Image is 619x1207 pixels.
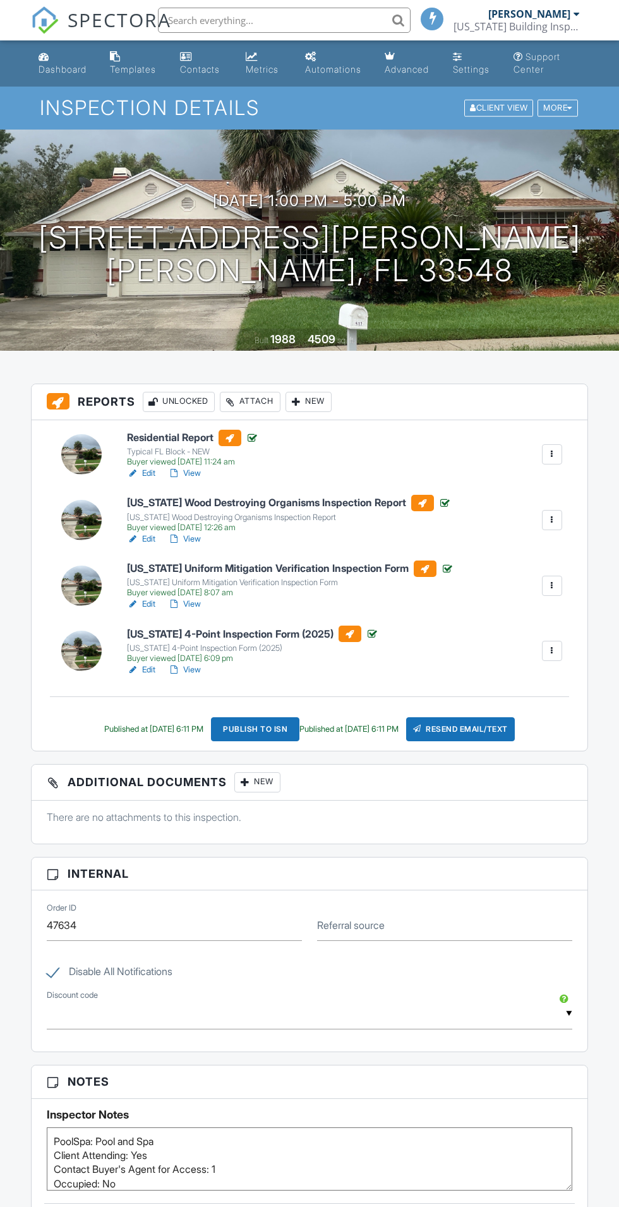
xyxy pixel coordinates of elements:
div: Unlocked [143,392,215,412]
a: Metrics [241,45,290,82]
div: Settings [453,64,490,75]
label: Referral source [317,918,385,932]
h3: Notes [32,1065,587,1098]
h3: Additional Documents [32,765,587,801]
div: [US_STATE] Uniform Mitigation Verification Inspection Form [127,578,454,588]
div: Buyer viewed [DATE] 8:07 am [127,588,454,598]
textarea: PoolSpa: Pool and Spa Client Attending: Yes Contact Buyer's Agent for Access: 1 Occupied: No Util... [47,1127,572,1191]
a: Contacts [175,45,231,82]
label: Order ID [47,902,76,914]
div: More [538,100,578,117]
div: Typical FL Block - NEW [127,447,259,457]
div: Florida Building Inspection Group [454,20,580,33]
a: Edit [127,664,155,676]
div: [US_STATE] Wood Destroying Organisms Inspection Report [127,513,452,523]
a: View [168,664,201,676]
div: 1988 [270,332,296,346]
div: Resend Email/Text [406,717,515,741]
div: Buyer viewed [DATE] 6:09 pm [127,653,379,664]
h6: [US_STATE] Wood Destroying Organisms Inspection Report [127,495,452,511]
a: SPECTORA [31,17,171,44]
div: Support Center [514,51,560,75]
a: Residential Report Typical FL Block - NEW Buyer viewed [DATE] 11:24 am [127,430,259,468]
div: Metrics [246,64,279,75]
h3: [DATE] 1:00 pm - 5:00 pm [213,192,406,209]
a: Templates [105,45,165,82]
h1: Inspection Details [40,97,579,119]
h3: Internal [32,858,587,890]
span: sq. ft. [337,336,355,345]
a: Automations (Basic) [300,45,369,82]
label: Discount code [47,990,98,1001]
h6: Residential Report [127,430,259,446]
a: Edit [127,533,155,545]
div: [PERSON_NAME] [488,8,570,20]
a: Client View [463,102,536,112]
a: View [168,533,201,545]
div: Client View [464,100,533,117]
a: Support Center [508,45,586,82]
h3: Reports [32,384,587,420]
div: New [234,772,280,792]
a: [US_STATE] 4-Point Inspection Form (2025) [US_STATE] 4-Point Inspection Form (2025) Buyer viewed ... [127,626,379,664]
div: New [285,392,332,412]
p: There are no attachments to this inspection. [47,810,572,824]
span: Built [255,336,268,345]
div: Published at [DATE] 6:11 PM [299,724,399,734]
a: Settings [448,45,498,82]
a: Dashboard [33,45,95,82]
div: [US_STATE] 4-Point Inspection Form (2025) [127,643,379,653]
img: The Best Home Inspection Software - Spectora [31,6,59,34]
h6: [US_STATE] 4-Point Inspection Form (2025) [127,626,379,642]
span: SPECTORA [68,6,171,33]
a: Edit [127,598,155,610]
h1: [STREET_ADDRESS][PERSON_NAME] [PERSON_NAME], FL 33548 [39,221,581,288]
div: Buyer viewed [DATE] 12:26 am [127,523,452,533]
div: Buyer viewed [DATE] 11:24 am [127,457,259,467]
h5: Inspector Notes [47,1108,572,1121]
input: Search everything... [158,8,411,33]
div: Published at [DATE] 6:11 PM [104,724,203,734]
a: Edit [127,467,155,480]
h6: [US_STATE] Uniform Mitigation Verification Inspection Form [127,561,454,577]
a: Advanced [380,45,438,82]
label: Disable All Notifications [47,966,172,981]
a: [US_STATE] Wood Destroying Organisms Inspection Report [US_STATE] Wood Destroying Organisms Inspe... [127,495,452,533]
div: Advanced [385,64,429,75]
div: Dashboard [39,64,87,75]
a: View [168,598,201,610]
a: [US_STATE] Uniform Mitigation Verification Inspection Form [US_STATE] Uniform Mitigation Verifica... [127,561,454,598]
a: View [168,467,201,480]
div: Attach [220,392,280,412]
div: Publish to ISN [211,717,299,741]
div: 4509 [308,332,335,346]
div: Templates [110,64,156,75]
div: Contacts [180,64,220,75]
div: Automations [305,64,361,75]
